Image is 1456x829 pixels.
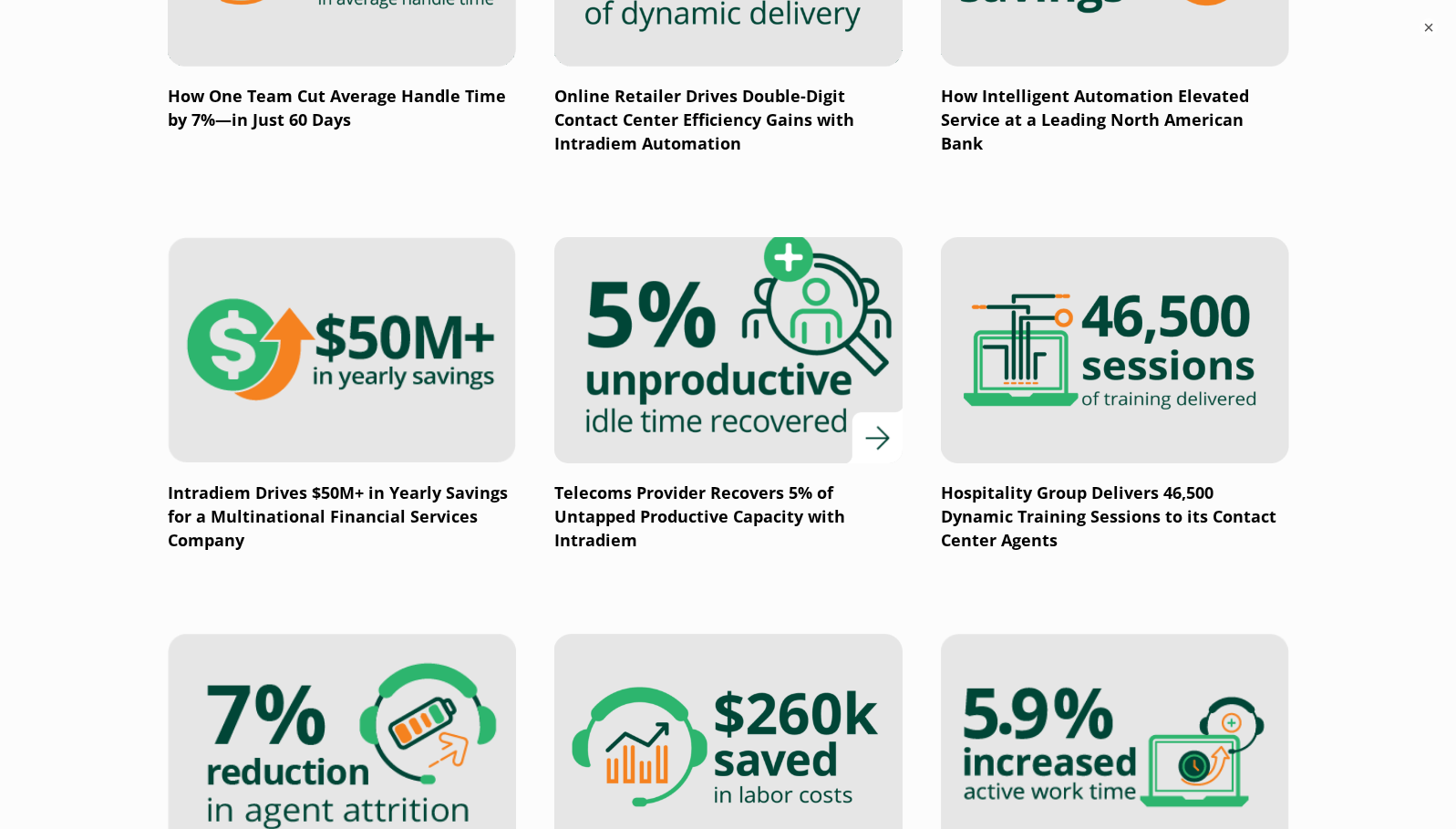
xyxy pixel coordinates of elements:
[554,482,903,553] p: Telecoms Provider Recovers 5% of Untapped Productive Capacity with Intradiem
[554,85,903,156] p: Online Retailer Drives Double-Digit Contact Center Efficiency Gains with Intradiem Automation
[168,85,516,132] p: How One Team Cut Average Handle Time by 7%—in Just 60 Days
[168,237,516,553] a: Intradiem Drives $50M+ in Yearly Savings for a Multinational Financial Services Company
[941,237,1289,553] a: Hospitality Group Delivers 46,500 Dynamic Training Sessions to its Contact Center Agents
[1420,18,1438,36] button: ×
[941,85,1289,156] p: How Intelligent Automation Elevated Service at a Leading North American Bank
[168,482,516,553] p: Intradiem Drives $50M+ in Yearly Savings for a Multinational Financial Services Company
[941,482,1289,553] p: Hospitality Group Delivers 46,500 Dynamic Training Sessions to its Contact Center Agents
[554,237,903,553] a: Telecoms Provider Recovers 5% of Untapped Productive Capacity with Intradiem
